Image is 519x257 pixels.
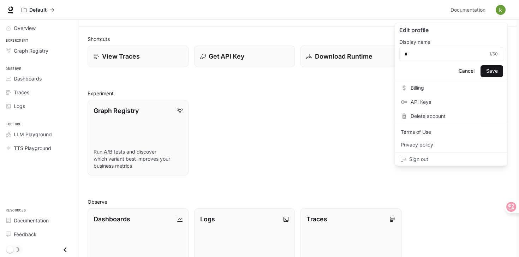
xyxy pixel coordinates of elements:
[396,96,506,108] a: API Keys
[411,84,502,91] span: Billing
[396,126,506,138] a: Terms of Use
[455,65,478,77] button: Cancel
[411,98,502,106] span: API Keys
[399,26,503,34] p: Edit profile
[409,156,502,163] span: Sign out
[396,110,506,122] div: Delete account
[399,40,430,44] p: Display name
[411,113,502,120] span: Delete account
[401,128,502,136] span: Terms of Use
[396,82,506,94] a: Billing
[396,138,506,151] a: Privacy policy
[395,153,507,166] div: Sign out
[401,141,502,148] span: Privacy policy
[489,50,498,58] div: 1 / 50
[481,65,503,77] button: Save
